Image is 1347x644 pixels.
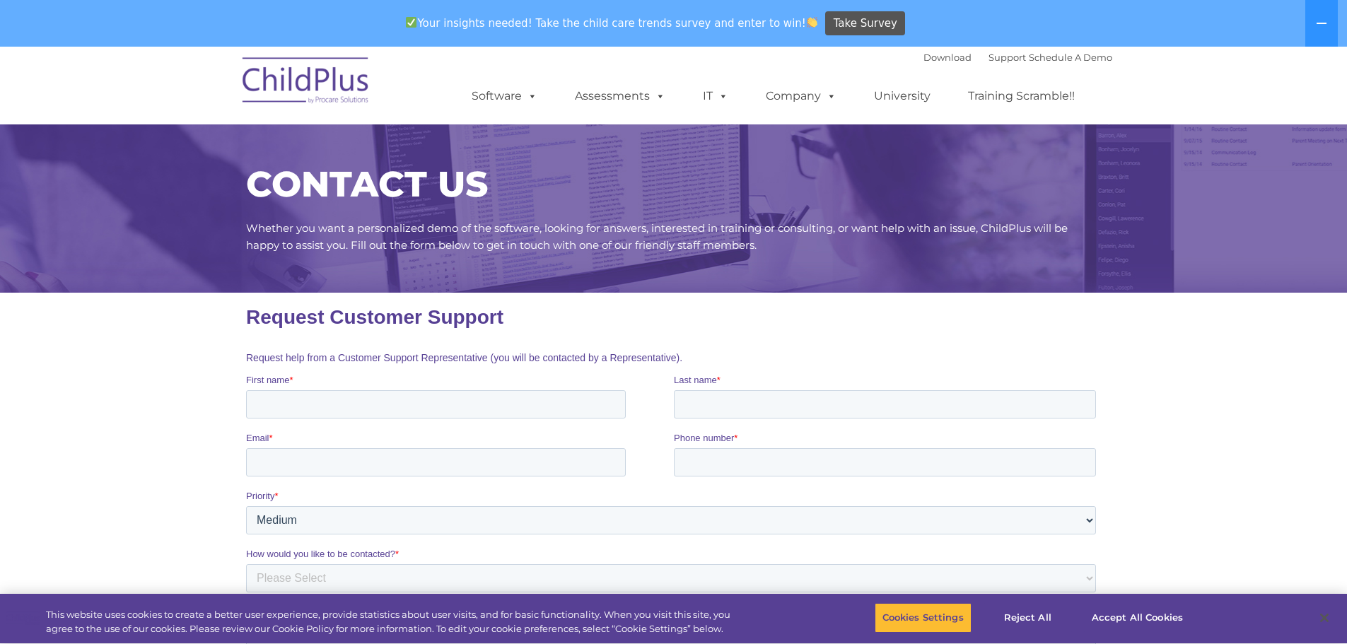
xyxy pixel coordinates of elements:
[752,82,851,110] a: Company
[1029,52,1112,63] a: Schedule A Demo
[246,221,1068,252] span: Whether you want a personalized demo of the software, looking for answers, interested in training...
[246,163,488,206] span: CONTACT US
[860,82,945,110] a: University
[825,11,905,36] a: Take Survey
[954,82,1089,110] a: Training Scramble!!
[923,52,1112,63] font: |
[984,603,1072,633] button: Reject All
[689,82,742,110] a: IT
[457,82,552,110] a: Software
[1084,603,1191,633] button: Accept All Cookies
[989,52,1026,63] a: Support
[46,608,741,636] div: This website uses cookies to create a better user experience, provide statistics about user visit...
[923,52,972,63] a: Download
[235,47,377,118] img: ChildPlus by Procare Solutions
[875,603,972,633] button: Cookies Settings
[834,11,897,36] span: Take Survey
[561,82,680,110] a: Assessments
[1309,602,1340,633] button: Close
